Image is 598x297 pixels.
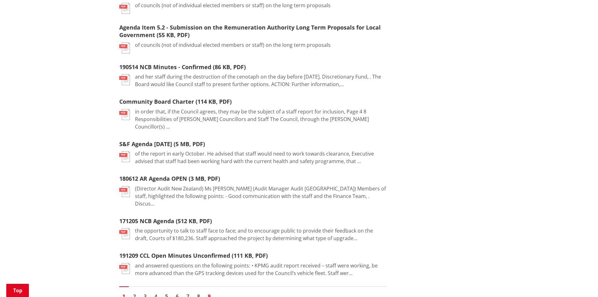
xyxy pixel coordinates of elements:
[135,41,331,49] p: of councils (not of individual elected members or staff) on the long term proposals
[135,262,387,277] p: and answered questions on the following points: • KPMG audit report received – staff were working...
[119,3,130,14] img: document-pdf.svg
[119,140,205,148] a: S&F Agenda [DATE] (5 MB, PDF)
[135,73,387,88] p: and her staff during the destruction of the cenotaph on the day before [DATE]. Discretionary Fund...
[119,42,130,53] img: document-pdf.svg
[119,263,130,274] img: document-pdf.svg
[119,74,130,85] img: document-pdf.svg
[119,24,381,39] a: Agenda Item 5.2 - Submission on the Remuneration Authority Long Term Proposals for Local Governme...
[135,150,387,165] p: of the report in early October. He advised that staff would need to work towards clearance, Execu...
[119,109,130,120] img: document-pdf.svg
[119,252,268,259] a: 191209 CCL Open Minutes Unconfirmed (111 KB, PDF)
[119,175,220,182] a: 180612 AR Agenda OPEN (3 MB, PDF)
[119,98,232,105] a: Community Board Charter (114 KB, PDF)
[135,108,387,130] p: in order that, if the Council agrees, they may be the subject of a staff report for inclusion, Pa...
[569,271,592,293] iframe: Messenger Launcher
[119,228,130,239] img: document-pdf.svg
[119,217,212,225] a: 171205 NCB Agenda (512 KB, PDF)
[119,151,130,162] img: document-pdf.svg
[6,284,29,297] a: Top
[135,2,331,9] p: of councils (not of individual elected members or staff) on the long term proposals
[119,186,130,197] img: document-pdf.svg
[135,185,387,207] p: (Director Audit New Zealand) Ms [PERSON_NAME] (Audit Manager Audit [GEOGRAPHIC_DATA]) Members of ...
[119,63,246,71] a: 190514 NCB Minutes - Confirmed (86 KB, PDF)
[135,227,387,242] p: the opportunity to talk to staff face to face; and to encourage public to provide their feedback ...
